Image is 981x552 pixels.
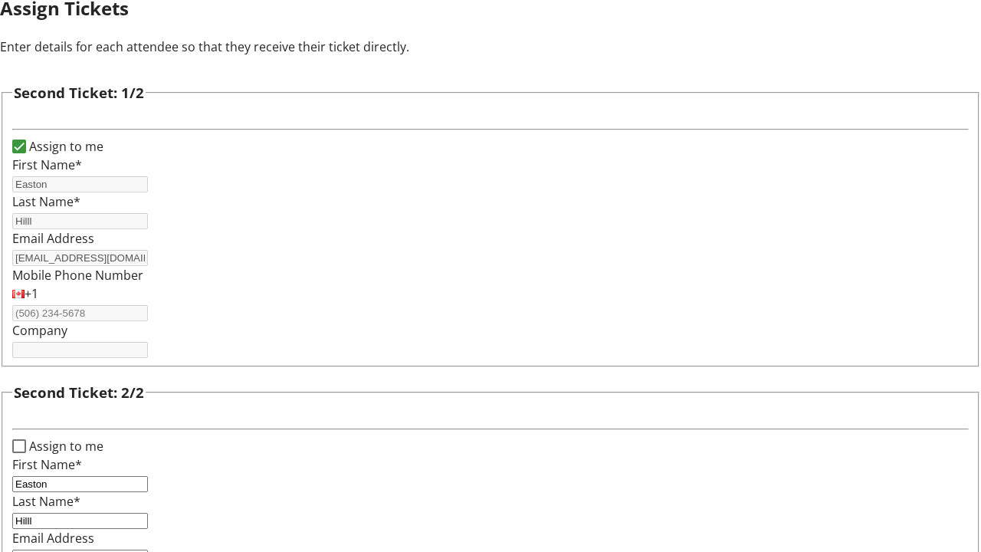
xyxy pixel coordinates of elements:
h3: Second Ticket: 2/2 [14,382,144,403]
label: Assign to me [26,437,103,455]
label: First Name* [12,456,82,473]
label: Last Name* [12,193,80,210]
input: (506) 234-5678 [12,305,148,321]
label: Last Name* [12,493,80,510]
label: Email Address [12,530,94,547]
label: Email Address [12,230,94,247]
h3: Second Ticket: 1/2 [14,82,144,103]
label: Company [12,322,67,339]
label: First Name* [12,156,82,173]
label: Mobile Phone Number [12,267,143,284]
label: Assign to me [26,137,103,156]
